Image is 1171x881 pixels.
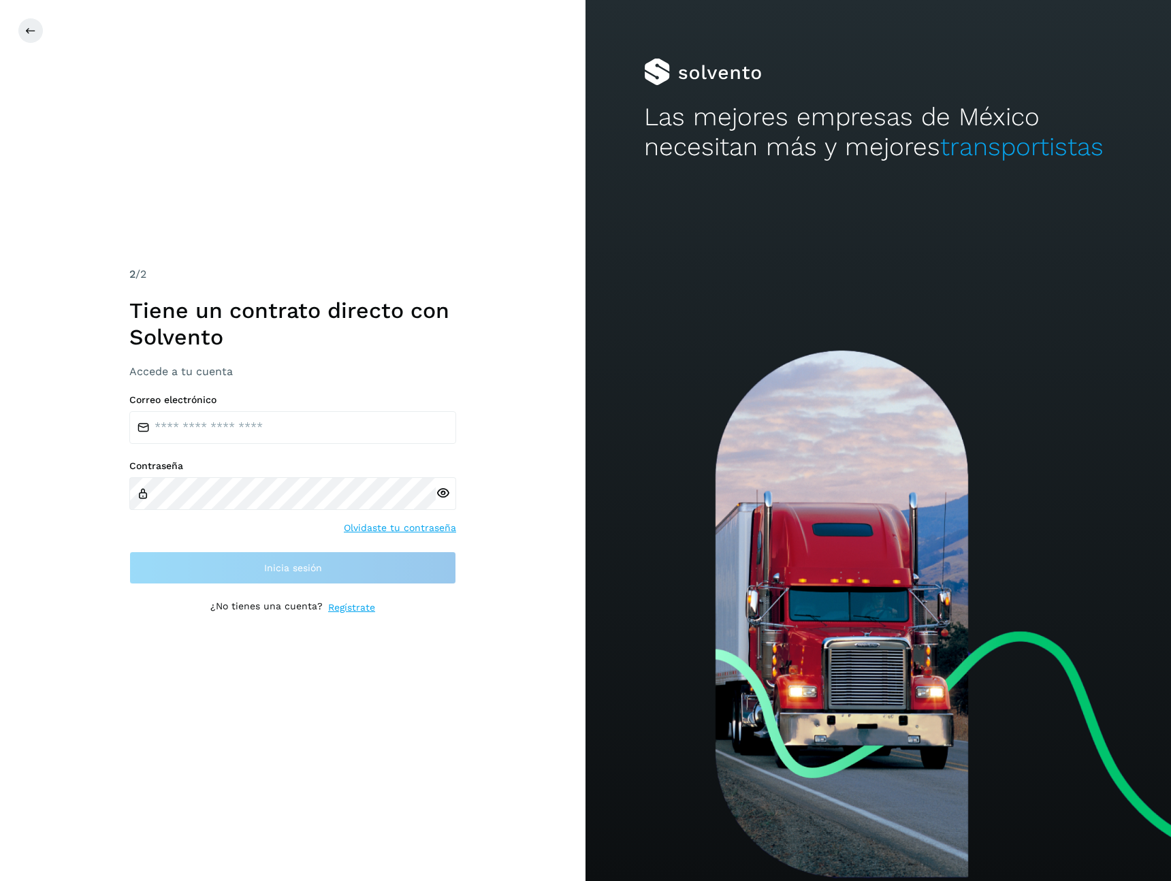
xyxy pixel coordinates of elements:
[129,460,456,472] label: Contraseña
[129,551,456,584] button: Inicia sesión
[264,563,322,573] span: Inicia sesión
[129,365,456,378] h3: Accede a tu cuenta
[129,268,135,281] span: 2
[210,600,323,615] p: ¿No tienes una cuenta?
[129,394,456,406] label: Correo electrónico
[940,132,1104,161] span: transportistas
[344,521,456,535] a: Olvidaste tu contraseña
[328,600,375,615] a: Regístrate
[129,298,456,350] h1: Tiene un contrato directo con Solvento
[129,266,456,283] div: /2
[644,102,1112,163] h2: Las mejores empresas de México necesitan más y mejores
